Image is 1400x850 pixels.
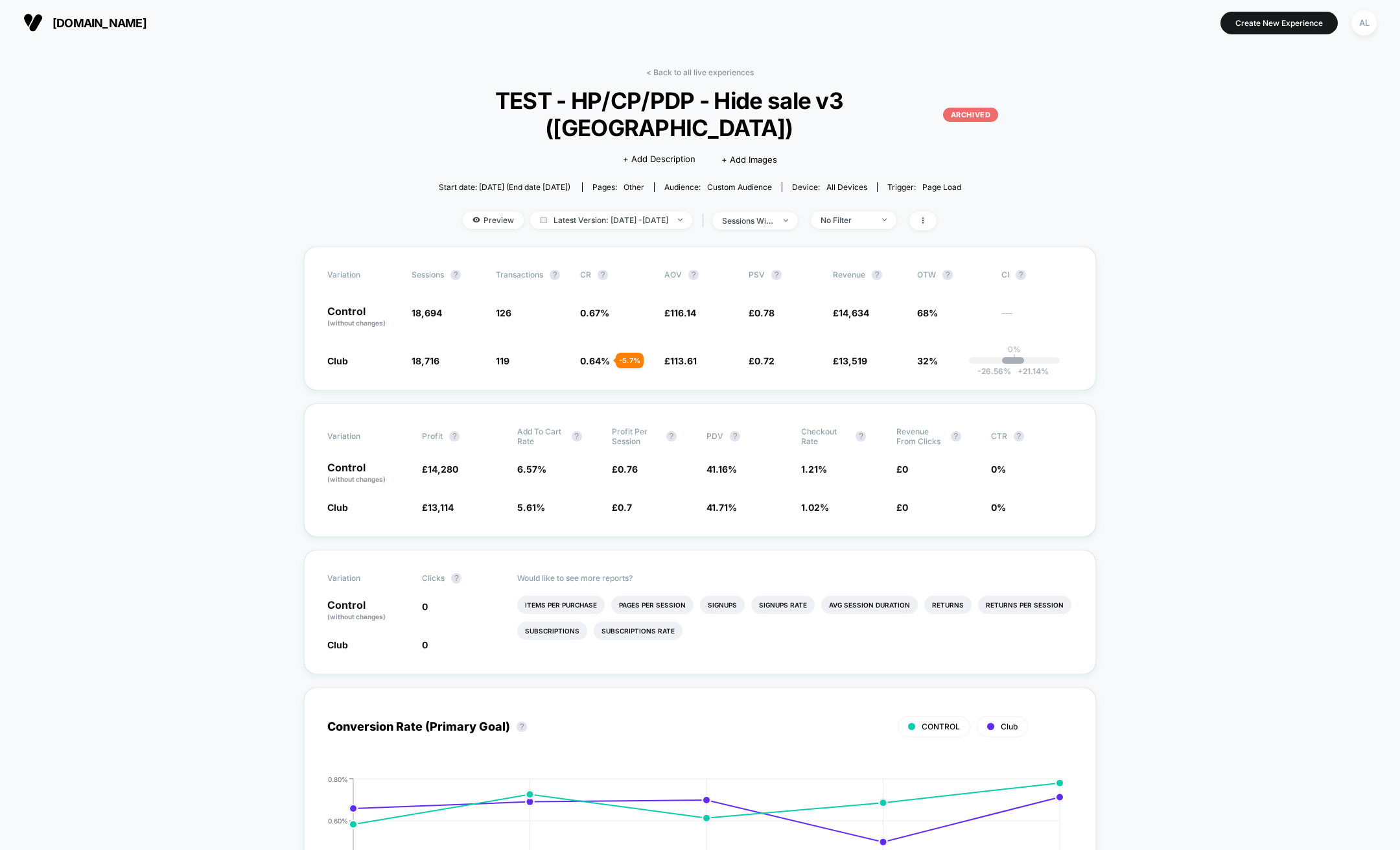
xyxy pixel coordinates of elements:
span: £ [612,464,638,475]
span: Club [327,639,348,650]
button: ? [688,270,699,280]
span: 126 [496,307,511,318]
span: Latest Version: [DATE] - [DATE] [530,211,692,229]
span: OTW [917,270,988,280]
span: all devices [826,182,867,192]
button: ? [451,573,461,584]
span: Revenue From Clicks [896,427,944,446]
p: ARCHIVED [943,108,998,122]
span: Club [327,502,348,513]
img: calendar [540,217,547,223]
span: 21.14 % [1011,366,1049,376]
button: [DOMAIN_NAME] [19,12,150,33]
li: Signups Rate [751,596,815,614]
span: 0.67 % [580,307,609,318]
span: £ [896,502,908,513]
li: Subscriptions [517,622,587,640]
div: Audience: [664,182,772,192]
span: Preview [463,211,524,229]
div: Pages: [592,182,644,192]
span: Sessions [412,270,444,279]
li: Signups [700,596,745,614]
div: - 5.7 % [616,353,644,368]
span: 18,716 [412,355,439,366]
button: ? [1014,431,1024,442]
li: Subscriptions Rate [594,622,682,640]
li: Items Per Purchase [517,596,605,614]
span: 0 [902,464,908,475]
span: Profit [422,431,443,441]
span: Page Load [922,182,961,192]
span: CR [580,270,591,279]
span: Add To Cart Rate [517,427,565,446]
li: Returns Per Session [978,596,1071,614]
span: TEST - HP/CP/PDP - Hide sale v3 ([GEOGRAPHIC_DATA]) [402,87,998,141]
button: ? [951,431,961,442]
button: ? [771,270,782,280]
span: CI [1001,270,1073,280]
span: 0.76 [618,464,638,475]
span: 5.61 % [517,502,545,513]
li: Avg Session Duration [821,596,918,614]
span: Clicks [422,573,445,583]
span: 0.64 % [580,355,610,366]
li: Returns [924,596,972,614]
button: ? [550,270,560,280]
span: 1.02 % [801,502,829,513]
span: 0 % [991,464,1006,475]
span: Revenue [833,270,865,279]
span: 0.7 [618,502,632,513]
img: end [882,218,887,221]
button: ? [942,270,953,280]
a: < Back to all live experiences [646,67,754,77]
button: Create New Experience [1220,12,1338,34]
span: £ [833,307,869,318]
tspan: 0.60% [328,816,348,824]
p: | [1013,354,1016,364]
button: ? [872,270,882,280]
span: 32% [917,355,938,366]
p: 0% [1008,344,1021,354]
span: -26.56 % [977,366,1011,376]
button: ? [666,431,677,442]
span: AOV [664,270,682,279]
span: Club [327,355,348,366]
span: 6.57 % [517,464,546,475]
div: AL [1351,10,1377,36]
img: end [678,218,682,221]
span: 13,519 [839,355,867,366]
span: (without changes) [327,319,386,327]
button: ? [450,270,461,280]
span: 14,634 [839,307,869,318]
span: £ [664,355,697,366]
span: + [1018,366,1023,376]
span: other [624,182,644,192]
span: 13,114 [428,502,454,513]
span: Checkout Rate [801,427,849,446]
li: Pages Per Session [611,596,694,614]
span: Start date: [DATE] (End date [DATE]) [439,182,570,192]
span: £ [833,355,867,366]
span: Variation [327,270,399,280]
span: (without changes) [327,613,386,620]
span: 0.78 [754,307,775,318]
button: ? [449,431,460,442]
span: + Add Description [623,153,695,166]
span: 14,280 [428,464,458,475]
span: £ [749,355,775,366]
span: £ [612,502,632,513]
span: £ [664,307,696,318]
p: Control [327,600,409,622]
span: Profit Per Session [612,427,660,446]
button: ? [856,431,866,442]
span: --- [1001,309,1073,328]
span: (without changes) [327,475,386,483]
tspan: 0.80% [328,775,348,783]
img: Visually logo [23,13,43,32]
span: [DOMAIN_NAME] [52,16,146,30]
button: ? [1016,270,1026,280]
span: Variation [327,427,399,446]
button: ? [517,722,527,732]
span: Transactions [496,270,543,279]
span: | [699,211,712,230]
